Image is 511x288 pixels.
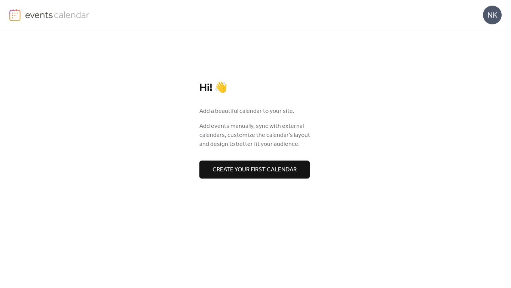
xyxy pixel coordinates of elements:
[199,81,312,94] div: Hi! 👋
[199,160,310,178] button: Create your first calendar
[25,9,90,20] img: logo-type
[199,107,294,116] span: Add a beautiful calendar to your site.
[483,6,502,24] div: NK
[199,122,312,149] span: Add events manually, sync with external calendars, customize the calendar's layout and design to ...
[212,165,297,174] span: Create your first calendar
[9,9,21,21] img: logo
